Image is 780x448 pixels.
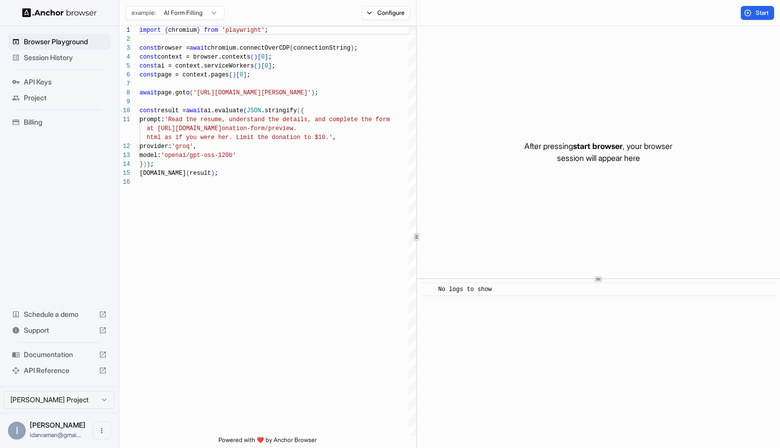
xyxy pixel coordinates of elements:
[204,27,218,34] span: from
[140,143,172,150] span: provider:
[157,63,254,70] span: ai = context.serviceWorkers
[143,161,146,168] span: )
[140,63,157,70] span: const
[164,116,343,123] span: 'Read the resume, understand the details, and comp
[24,325,95,335] span: Support
[119,97,130,106] div: 9
[119,26,130,35] div: 1
[261,63,265,70] span: [
[229,72,232,78] span: (
[30,431,81,439] span: idanraman@gmail.com
[119,88,130,97] div: 8
[140,89,157,96] span: await
[119,44,130,53] div: 3
[438,286,492,293] span: No logs to show
[311,89,315,96] span: )
[119,71,130,79] div: 6
[140,54,157,61] span: const
[573,141,623,151] span: start browser
[119,151,130,160] div: 13
[119,35,130,44] div: 2
[8,322,111,338] div: Support
[140,45,157,52] span: const
[132,9,156,17] span: example:
[140,161,143,168] span: }
[426,285,431,295] span: ​
[24,350,95,360] span: Documentation
[300,107,304,114] span: {
[343,116,390,123] span: lete the form
[236,72,239,78] span: [
[157,107,186,114] span: result =
[24,77,107,87] span: API Keys
[186,170,190,177] span: (
[362,6,410,20] button: Configure
[119,160,130,169] div: 14
[197,27,200,34] span: }
[8,90,111,106] div: Project
[218,436,317,448] span: Powered with ❤️ by Anchor Browser
[8,347,111,363] div: Documentation
[211,170,214,177] span: )
[8,306,111,322] div: Schedule a demo
[140,170,186,177] span: [DOMAIN_NAME]
[24,117,107,127] span: Billing
[140,72,157,78] span: const
[157,45,190,52] span: browser =
[172,143,193,150] span: 'groq'
[293,45,351,52] span: connectionString
[24,366,95,375] span: API Reference
[240,72,243,78] span: 0
[164,27,168,34] span: {
[119,115,130,124] div: 11
[333,134,336,141] span: ,
[119,53,130,62] div: 4
[190,45,208,52] span: await
[168,27,197,34] span: chromium
[265,63,268,70] span: 0
[243,72,247,78] span: ]
[93,422,111,440] button: Open menu
[161,152,236,159] span: 'openai/gpt-oss-120b'
[193,143,197,150] span: ,
[243,107,247,114] span: (
[232,72,236,78] span: )
[22,8,97,17] img: Anchor Logo
[30,421,85,429] span: Idan Raman
[265,27,268,34] span: ;
[268,54,272,61] span: ;
[24,309,95,319] span: Schedule a demo
[140,152,161,159] span: model:
[258,54,261,61] span: [
[250,54,254,61] span: (
[8,363,111,378] div: API Reference
[119,62,130,71] div: 5
[524,140,672,164] p: After pressing , your browser session will appear here
[222,125,297,132] span: onation-form/preview.
[208,45,290,52] span: chromium.connectOverCDP
[214,170,218,177] span: ;
[8,114,111,130] div: Billing
[247,72,250,78] span: ;
[140,107,157,114] span: const
[119,169,130,178] div: 15
[354,45,357,52] span: ;
[261,107,297,114] span: .stringify
[741,6,774,20] button: Start
[146,161,150,168] span: )
[351,45,354,52] span: )
[157,54,250,61] span: context = browser.contexts
[258,63,261,70] span: )
[8,50,111,66] div: Session History
[325,134,332,141] span: .'
[297,107,300,114] span: (
[261,54,265,61] span: 0
[140,27,161,34] span: import
[24,93,107,103] span: Project
[119,79,130,88] div: 7
[222,27,265,34] span: 'playwright'
[146,125,221,132] span: at [URL][DOMAIN_NAME]
[756,9,770,17] span: Start
[254,63,257,70] span: (
[190,170,211,177] span: result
